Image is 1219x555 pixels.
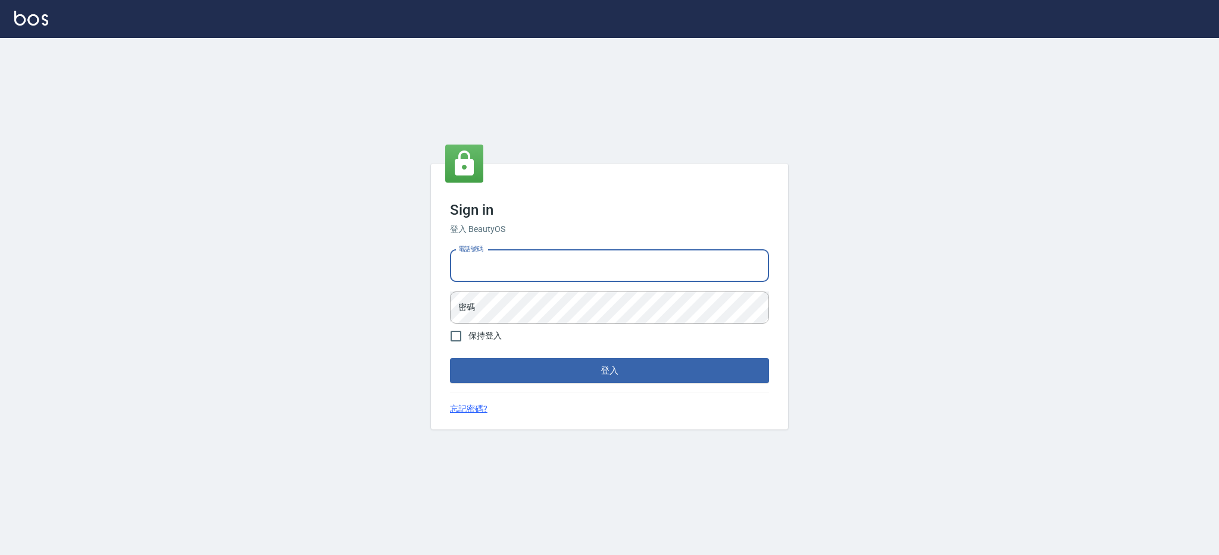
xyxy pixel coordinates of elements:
[450,202,769,218] h3: Sign in
[458,244,483,253] label: 電話號碼
[450,403,487,415] a: 忘記密碼?
[468,330,502,342] span: 保持登入
[14,11,48,26] img: Logo
[450,358,769,383] button: 登入
[450,223,769,236] h6: 登入 BeautyOS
